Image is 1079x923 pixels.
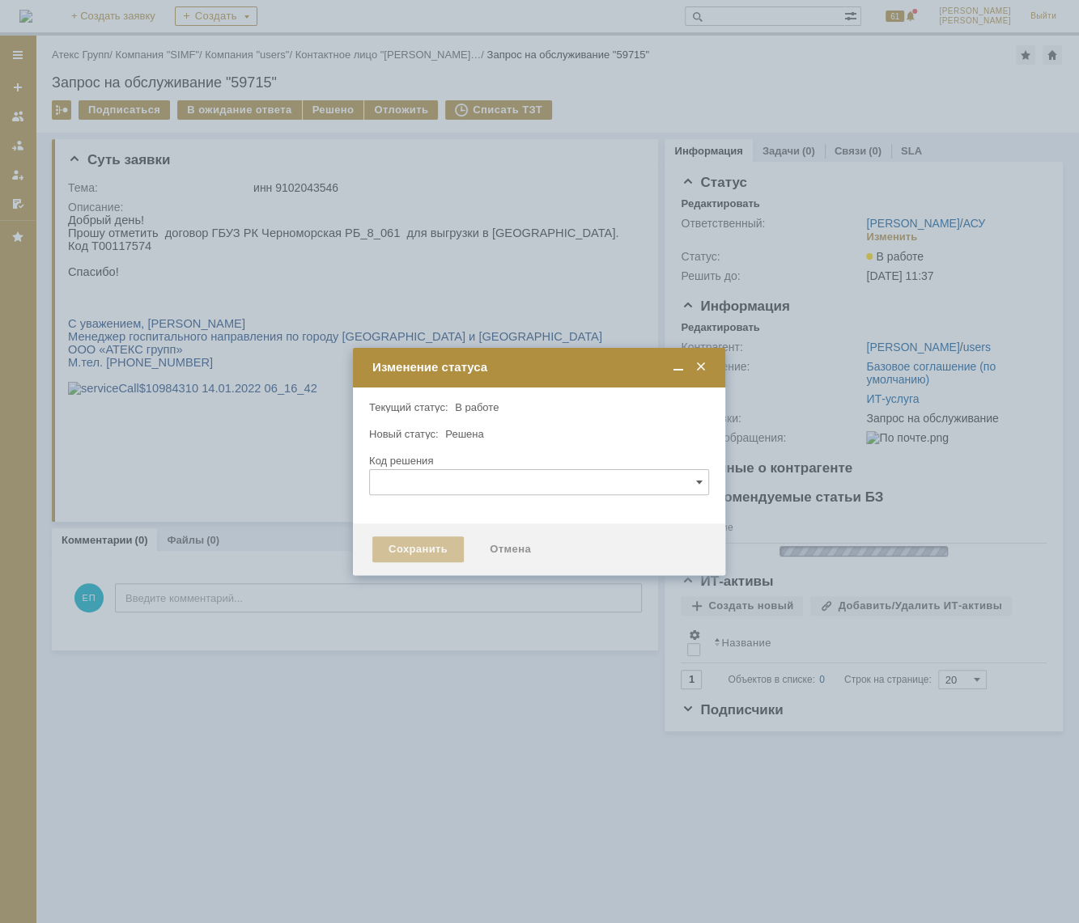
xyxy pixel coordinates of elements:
span: Решена [445,428,483,440]
div: Код решения [369,455,706,466]
span: Закрыть [693,360,709,375]
label: Новый статус: [369,428,439,440]
span: Свернуть (Ctrl + M) [670,360,686,375]
div: Изменение статуса [372,360,709,375]
span: В работе [455,401,499,413]
label: Текущий статус: [369,401,448,413]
